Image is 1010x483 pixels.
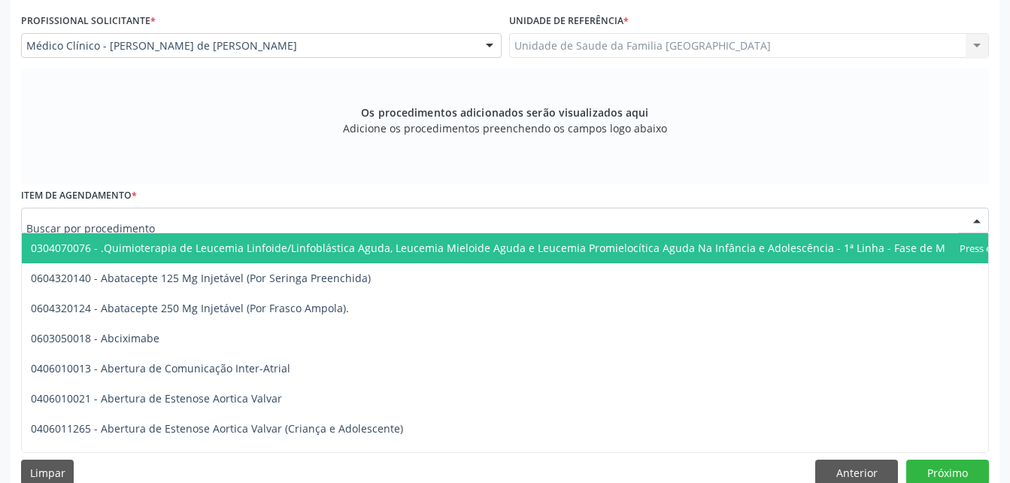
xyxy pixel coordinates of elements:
[31,331,159,345] span: 0603050018 - Abciximabe
[21,10,156,33] label: Profissional Solicitante
[21,184,137,208] label: Item de agendamento
[31,421,403,436] span: 0406011265 - Abertura de Estenose Aortica Valvar (Criança e Adolescente)
[31,271,371,285] span: 0604320140 - Abatacepte 125 Mg Injetável (Por Seringa Preenchida)
[31,361,290,375] span: 0406010013 - Abertura de Comunicação Inter-Atrial
[509,10,629,33] label: Unidade de referência
[343,120,667,136] span: Adicione os procedimentos preenchendo os campos logo abaixo
[31,391,282,406] span: 0406010021 - Abertura de Estenose Aortica Valvar
[361,105,648,120] span: Os procedimentos adicionados serão visualizados aqui
[31,301,349,315] span: 0604320124 - Abatacepte 250 Mg Injetável (Por Frasco Ampola).
[31,241,999,255] span: 0304070076 - .Quimioterapia de Leucemia Linfoide/Linfoblástica Aguda, Leucemia Mieloide Aguda e L...
[26,38,471,53] span: Médico Clínico - [PERSON_NAME] de [PERSON_NAME]
[31,451,296,466] span: 0406010030 - Abertura de Estenose Pulmonar Valvar
[26,213,958,243] input: Buscar por procedimento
